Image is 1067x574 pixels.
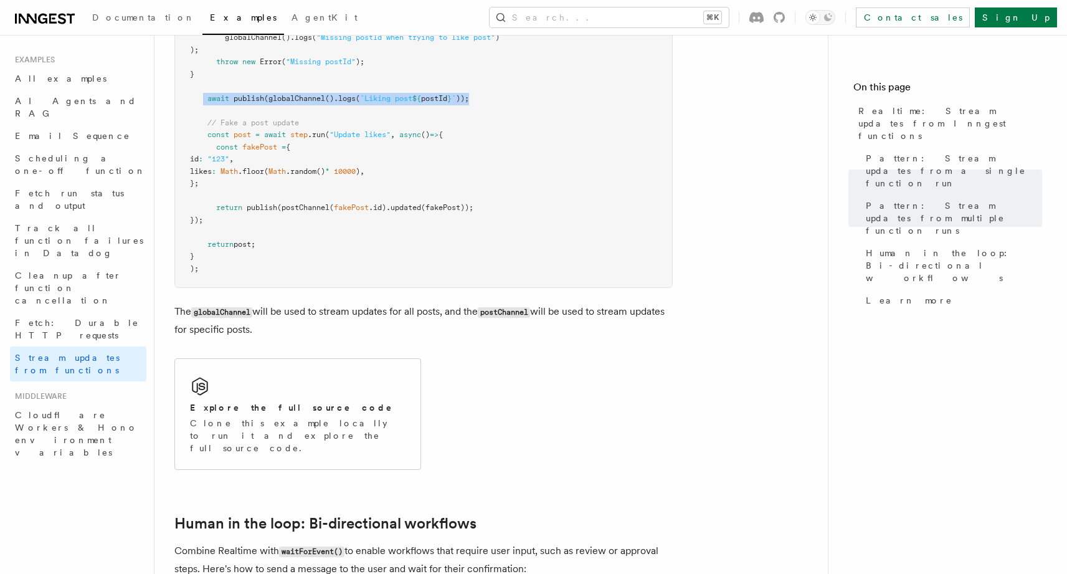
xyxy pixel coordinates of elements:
[861,147,1042,194] a: Pattern: Stream updates from a single function run
[15,153,146,176] span: Scheduling a one-off function
[10,347,146,381] a: Stream updates from functions
[861,289,1042,312] a: Learn more
[495,33,500,42] span: )
[10,264,146,312] a: Cleanup after function cancellation
[456,94,469,103] span: ));
[277,203,282,212] span: (
[190,155,199,163] span: id
[290,33,312,42] span: .logs
[316,33,495,42] span: "Missing postId when trying to like post"
[190,179,199,188] span: };
[10,125,146,147] a: Email Sequence
[174,515,477,532] a: Human in the loop: Bi-directional workflows
[216,203,242,212] span: return
[325,94,334,103] span: ()
[861,242,1042,289] a: Human in the loop: Bi-directional workflows
[866,247,1042,284] span: Human in the loop: Bi-directional workflows
[207,155,229,163] span: "123"
[866,152,1042,189] span: Pattern: Stream updates from a single function run
[391,130,395,139] span: ,
[360,167,364,176] span: ,
[15,188,124,211] span: Fetch run status and output
[858,105,1042,142] span: Realtime: Stream updates from Inngest functions
[866,199,1042,237] span: Pattern: Stream updates from multiple function runs
[174,303,673,338] p: The will be used to stream updates for all posts, and the will be used to stream updates for spec...
[264,130,286,139] span: await
[191,307,252,318] code: globalChannel
[292,12,358,22] span: AgentKit
[202,4,284,35] a: Examples
[286,57,356,66] span: "Missing postId"
[268,94,325,103] span: globalChannel
[207,240,234,249] span: return
[421,130,430,139] span: ()
[330,203,334,212] span: (
[190,216,203,224] span: });
[15,410,138,457] span: Cloudflare Workers & Hono environment variables
[10,55,55,65] span: Examples
[15,318,139,340] span: Fetch: Durable HTTP requests
[10,312,146,347] a: Fetch: Durable HTTP requests
[234,240,255,249] span: post;
[190,417,405,454] p: Clone this example locally to run it and explore the full source code.
[334,203,369,212] span: fakePost
[15,74,107,84] span: All examples
[190,45,199,54] span: );
[10,90,146,125] a: AI Agents and RAG
[268,167,286,176] span: Math
[316,167,325,176] span: ()
[264,94,268,103] span: (
[490,7,729,27] button: Search...⌘K
[452,94,456,103] span: `
[430,130,439,139] span: =>
[853,100,1042,147] a: Realtime: Stream updates from Inngest functions
[290,130,308,139] span: step
[279,547,344,557] code: waitForEvent()
[330,130,391,139] span: "Update likes"
[15,96,136,118] span: AI Agents and RAG
[334,94,356,103] span: .logs
[15,270,121,305] span: Cleanup after function cancellation
[334,167,356,176] span: 10000
[356,57,364,66] span: );
[10,391,67,401] span: Middleware
[286,167,316,176] span: .random
[312,33,316,42] span: (
[704,11,721,24] kbd: ⌘K
[207,94,229,103] span: await
[207,130,229,139] span: const
[805,10,835,25] button: Toggle dark mode
[856,7,970,27] a: Contact sales
[260,57,282,66] span: Error
[190,167,212,176] span: likes
[10,67,146,90] a: All examples
[85,4,202,34] a: Documentation
[447,94,452,103] span: }
[234,130,251,139] span: post
[247,203,277,212] span: publish
[15,131,130,141] span: Email Sequence
[412,94,421,103] span: ${
[199,155,203,163] span: :
[308,130,325,139] span: .run
[866,294,952,307] span: Learn more
[242,143,277,151] span: fakePost
[369,203,386,212] span: .id)
[356,94,360,103] span: (
[225,33,282,42] span: globalChannel
[229,155,234,163] span: ,
[264,167,268,176] span: (
[10,182,146,217] a: Fetch run status and output
[478,307,530,318] code: postChannel
[421,203,473,212] span: (fakePost));
[10,217,146,264] a: Track all function failures in Datadog
[212,167,216,176] span: :
[421,94,447,103] span: postId
[190,252,194,261] span: }
[207,118,299,127] span: // Fake a post update
[15,223,143,258] span: Track all function failures in Datadog
[216,57,238,66] span: throw
[360,94,412,103] span: `Liking post
[190,70,194,79] span: }
[174,358,421,470] a: Explore the full source codeClone this example locally to run it and explore the full source code.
